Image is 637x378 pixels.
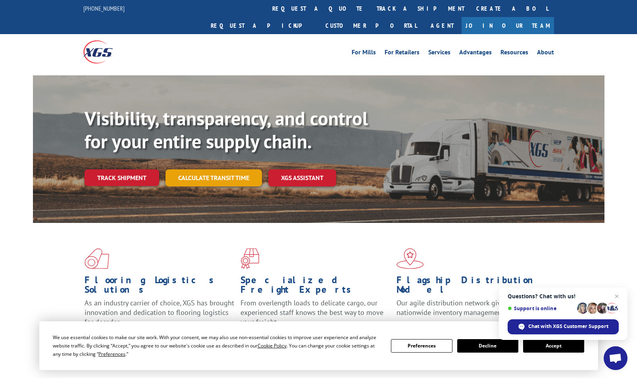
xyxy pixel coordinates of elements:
[396,248,424,269] img: xgs-icon-flagship-distribution-model-red
[500,49,528,58] a: Resources
[385,49,420,58] a: For Retailers
[85,275,235,298] h1: Flooring Logistics Solutions
[396,275,547,298] h1: Flagship Distribution Model
[258,342,287,349] span: Cookie Policy
[396,298,543,317] span: Our agile distribution network gives you nationwide inventory management on demand.
[523,339,584,353] button: Accept
[528,323,608,330] span: Chat with XGS Customer Support
[508,305,574,311] span: Support is online
[319,17,423,34] a: Customer Portal
[391,339,452,353] button: Preferences
[85,106,368,154] b: Visibility, transparency, and control for your entire supply chain.
[85,169,159,186] a: Track shipment
[423,17,462,34] a: Agent
[268,169,336,186] a: XGS ASSISTANT
[98,351,125,357] span: Preferences
[508,293,619,299] span: Questions? Chat with us!
[241,298,391,334] p: From overlength loads to delicate cargo, our experienced staff knows the best way to move your fr...
[462,17,554,34] a: Join Our Team
[85,248,109,269] img: xgs-icon-total-supply-chain-intelligence-red
[241,275,391,298] h1: Specialized Freight Experts
[83,4,125,12] a: [PHONE_NUMBER]
[166,169,262,186] a: Calculate transit time
[241,248,259,269] img: xgs-icon-focused-on-flooring-red
[205,17,319,34] a: Request a pickup
[85,298,234,326] span: As an industry carrier of choice, XGS has brought innovation and dedication to flooring logistics...
[53,333,381,358] div: We use essential cookies to make our site work. With your consent, we may also use non-essential ...
[604,346,627,370] div: Open chat
[428,49,450,58] a: Services
[537,49,554,58] a: About
[612,292,622,301] span: Close chat
[508,319,619,334] div: Chat with XGS Customer Support
[39,321,598,370] div: Cookie Consent Prompt
[457,339,518,353] button: Decline
[459,49,492,58] a: Advantages
[352,49,376,58] a: For Mills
